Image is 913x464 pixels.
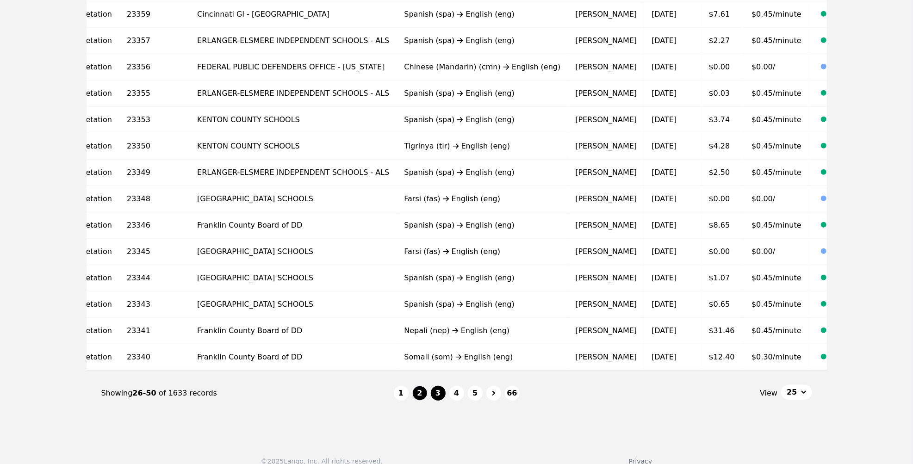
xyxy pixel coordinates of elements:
[119,107,190,133] td: 23353
[132,389,159,397] span: 26-50
[702,212,745,239] td: $8.65
[119,265,190,291] td: 23344
[119,28,190,54] td: 23357
[190,107,397,133] td: KENTON COUNTY SCHOOLS
[190,186,397,212] td: [GEOGRAPHIC_DATA] SCHOOLS
[404,352,560,363] div: Somali (som) English (eng)
[568,212,644,239] td: [PERSON_NAME]
[190,265,397,291] td: [GEOGRAPHIC_DATA] SCHOOLS
[119,160,190,186] td: 23349
[760,388,777,399] span: View
[394,386,409,401] button: 1
[119,1,190,28] td: 23359
[752,89,801,98] span: $0.45/minute
[702,80,745,107] td: $0.03
[101,388,394,399] div: Showing of 1633 records
[568,239,644,265] td: [PERSON_NAME]
[702,318,745,344] td: $31.46
[119,133,190,160] td: 23350
[752,273,801,282] span: $0.45/minute
[652,194,677,203] time: [DATE]
[752,247,775,256] span: $0.00/
[568,54,644,80] td: [PERSON_NAME]
[190,80,397,107] td: ERLANGER-ELSMERE INDEPENDENT SCHOOLS - ALS
[190,54,397,80] td: FEDERAL PUBLIC DEFENDERS OFFICE - [US_STATE]
[404,299,560,310] div: Spanish (spa) English (eng)
[702,291,745,318] td: $0.65
[752,326,801,335] span: $0.45/minute
[404,35,560,46] div: Spanish (spa) English (eng)
[568,133,644,160] td: [PERSON_NAME]
[119,318,190,344] td: 23341
[702,107,745,133] td: $3.74
[190,160,397,186] td: ERLANGER-ELSMERE INDEPENDENT SCHOOLS - ALS
[190,291,397,318] td: [GEOGRAPHIC_DATA] SCHOOLS
[652,168,677,177] time: [DATE]
[752,62,775,71] span: $0.00/
[652,273,677,282] time: [DATE]
[431,386,446,401] button: 3
[652,36,677,45] time: [DATE]
[404,9,560,20] div: Spanish (spa) English (eng)
[568,344,644,371] td: [PERSON_NAME]
[652,10,677,19] time: [DATE]
[702,1,745,28] td: $7.61
[190,1,397,28] td: Cincinnati GI - [GEOGRAPHIC_DATA]
[190,239,397,265] td: [GEOGRAPHIC_DATA] SCHOOLS
[404,325,560,336] div: Nepali (nep) English (eng)
[119,344,190,371] td: 23340
[505,386,520,401] button: 66
[101,371,812,416] nav: Page navigation
[752,300,801,309] span: $0.45/minute
[702,28,745,54] td: $2.27
[652,326,677,335] time: [DATE]
[404,272,560,284] div: Spanish (spa) English (eng)
[568,160,644,186] td: [PERSON_NAME]
[702,265,745,291] td: $1.07
[752,194,775,203] span: $0.00/
[568,318,644,344] td: [PERSON_NAME]
[702,160,745,186] td: $2.50
[404,141,560,152] div: Tigrinya (tir) English (eng)
[752,168,801,177] span: $0.45/minute
[652,62,677,71] time: [DATE]
[568,107,644,133] td: [PERSON_NAME]
[702,239,745,265] td: $0.00
[781,385,812,400] button: 25
[652,221,677,229] time: [DATE]
[404,167,560,178] div: Spanish (spa) English (eng)
[404,246,560,257] div: Farsi (fas) English (eng)
[568,291,644,318] td: [PERSON_NAME]
[119,291,190,318] td: 23343
[404,193,560,204] div: Farsi (fas) English (eng)
[119,212,190,239] td: 23346
[787,387,797,398] span: 25
[652,300,677,309] time: [DATE]
[468,386,483,401] button: 5
[190,133,397,160] td: KENTON COUNTY SCHOOLS
[652,353,677,361] time: [DATE]
[190,344,397,371] td: Franklin County Board of DD
[652,142,677,150] time: [DATE]
[190,28,397,54] td: ERLANGER-ELSMERE INDEPENDENT SCHOOLS - ALS
[190,212,397,239] td: Franklin County Board of DD
[752,142,801,150] span: $0.45/minute
[568,186,644,212] td: [PERSON_NAME]
[652,247,677,256] time: [DATE]
[652,89,677,98] time: [DATE]
[752,221,801,229] span: $0.45/minute
[568,1,644,28] td: [PERSON_NAME]
[702,133,745,160] td: $4.28
[752,10,801,19] span: $0.45/minute
[404,220,560,231] div: Spanish (spa) English (eng)
[568,80,644,107] td: [PERSON_NAME]
[752,36,801,45] span: $0.45/minute
[404,88,560,99] div: Spanish (spa) English (eng)
[752,353,801,361] span: $0.30/minute
[568,28,644,54] td: [PERSON_NAME]
[702,54,745,80] td: $0.00
[404,114,560,125] div: Spanish (spa) English (eng)
[119,186,190,212] td: 23348
[752,115,801,124] span: $0.45/minute
[404,62,560,73] div: Chinese (Mandarin) (cmn) English (eng)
